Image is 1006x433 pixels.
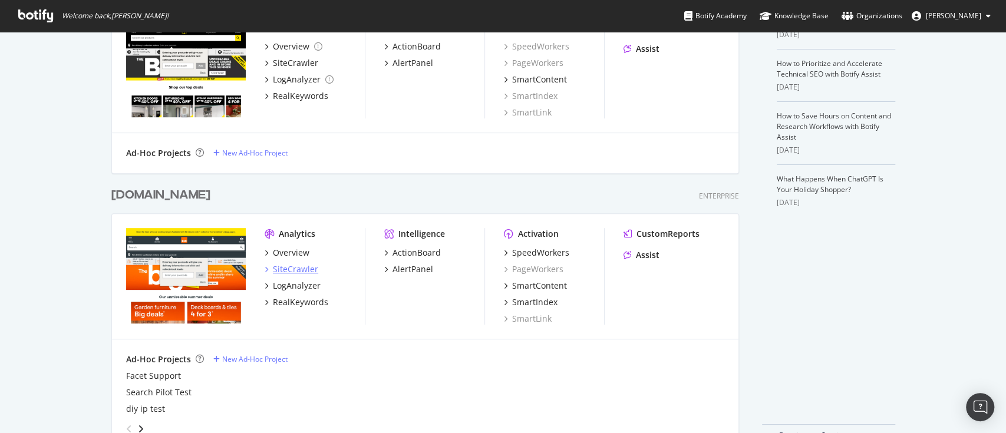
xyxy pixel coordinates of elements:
a: SiteCrawler [265,263,318,275]
div: Assist [636,43,659,55]
div: Organizations [842,10,902,22]
a: What Happens When ChatGPT Is Your Holiday Shopper? [777,174,883,194]
img: www.trade-point.co.uk [126,22,246,117]
a: LogAnalyzer [265,280,321,292]
div: LogAnalyzer [273,280,321,292]
a: SmartContent [504,280,567,292]
div: Intelligence [398,228,445,240]
div: Overview [273,41,309,52]
div: SmartIndex [512,296,558,308]
a: Overview [265,41,322,52]
div: [DOMAIN_NAME] [111,187,210,204]
a: SmartLink [504,313,552,325]
div: AlertPanel [392,263,433,275]
a: RealKeywords [265,90,328,102]
a: PageWorkers [504,57,563,69]
a: Facet Support [126,370,181,382]
div: [DATE] [777,29,895,40]
div: SmartContent [512,74,567,85]
a: SpeedWorkers [504,41,569,52]
a: SmartIndex [504,90,558,102]
div: Assist [636,249,659,261]
a: New Ad-Hoc Project [213,148,288,158]
div: SiteCrawler [273,57,318,69]
div: Ad-Hoc Projects [126,147,191,159]
a: Assist [624,249,659,261]
a: ActionBoard [384,247,441,259]
a: CustomReports [624,228,700,240]
div: RealKeywords [273,296,328,308]
div: Enterprise [699,191,739,201]
a: diy ip test [126,403,165,415]
div: [DATE] [777,145,895,156]
a: SmartIndex [504,296,558,308]
div: New Ad-Hoc Project [222,148,288,158]
button: [PERSON_NAME] [902,6,1000,25]
div: ActionBoard [392,41,441,52]
a: Search Pilot Test [126,386,192,398]
a: PageWorkers [504,263,563,275]
div: Activation [518,228,559,240]
a: AlertPanel [384,57,433,69]
div: Ad-Hoc Projects [126,353,191,365]
div: [DATE] [777,82,895,92]
a: RealKeywords [265,296,328,308]
img: www.diy.com [126,228,246,323]
a: How to Prioritize and Accelerate Technical SEO with Botify Assist [777,58,882,79]
a: LogAnalyzer [265,74,334,85]
a: SmartLink [504,107,552,118]
span: Philippa Haile [926,11,981,21]
div: SpeedWorkers [512,247,569,259]
div: Knowledge Base [760,10,829,22]
a: AlertPanel [384,263,433,275]
div: AlertPanel [392,57,433,69]
div: Overview [273,247,309,259]
div: CustomReports [636,228,700,240]
a: SiteCrawler [265,57,318,69]
div: Analytics [279,228,315,240]
div: Botify Academy [684,10,747,22]
a: Overview [265,247,309,259]
div: [DATE] [777,197,895,208]
a: New Ad-Hoc Project [213,354,288,364]
span: Welcome back, [PERSON_NAME] ! [62,11,169,21]
div: SiteCrawler [273,263,318,275]
div: New Ad-Hoc Project [222,354,288,364]
a: Assist [624,43,659,55]
a: [DOMAIN_NAME] [111,187,215,204]
a: How to Save Hours on Content and Research Workflows with Botify Assist [777,111,891,142]
div: ActionBoard [392,247,441,259]
div: SmartContent [512,280,567,292]
div: RealKeywords [273,90,328,102]
a: ActionBoard [384,41,441,52]
a: SmartContent [504,74,567,85]
div: Open Intercom Messenger [966,393,994,421]
div: LogAnalyzer [273,74,321,85]
a: SpeedWorkers [504,247,569,259]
